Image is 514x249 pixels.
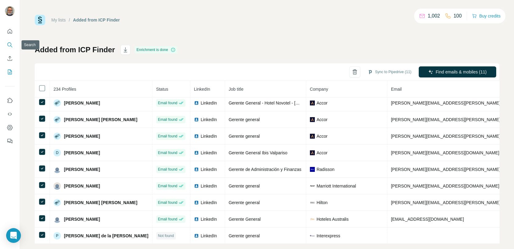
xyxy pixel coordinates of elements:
span: [PERSON_NAME][EMAIL_ADDRESS][DOMAIN_NAME] [391,150,499,155]
a: My lists [51,18,66,22]
div: Enrichment is done [135,46,177,53]
span: LinkedIn [201,233,217,239]
span: Gerente de Administración y Finanzas [229,167,302,172]
img: Avatar [5,6,15,16]
button: Search [5,39,15,50]
span: Gerente general [229,117,260,122]
img: company-logo [310,233,315,238]
div: D [53,149,61,156]
span: Status [156,87,168,92]
img: LinkedIn logo [194,134,199,139]
span: Accor [317,150,328,156]
img: LinkedIn logo [194,150,199,155]
img: LinkedIn logo [194,167,199,172]
img: Avatar [53,182,61,190]
span: Hilton [317,200,328,206]
div: Open Intercom Messenger [6,228,21,243]
img: company-logo [310,150,315,155]
img: Avatar [53,99,61,107]
button: Sync to Pipedrive (11) [363,67,416,77]
span: Gerente General Ibis Valpariso [229,150,287,155]
button: My lists [5,66,15,77]
span: Email found [158,117,177,122]
span: 234 Profiles [53,87,76,92]
img: Avatar [53,132,61,140]
span: [PERSON_NAME] [64,100,100,106]
span: Hoteles Australis [317,216,349,222]
span: LinkedIn [201,117,217,123]
span: Find emails & mobiles (11) [436,69,487,75]
span: Gerente general [229,233,260,238]
span: Accor [317,133,328,139]
img: Avatar [53,215,61,223]
img: LinkedIn logo [194,200,199,205]
img: Avatar [53,116,61,123]
img: LinkedIn logo [194,233,199,238]
p: 100 [453,12,462,20]
button: Feedback [5,136,15,147]
img: company-logo [310,200,315,205]
span: Radisson [317,166,334,172]
span: Email found [158,216,177,222]
span: LinkedIn [201,133,217,139]
span: Gerente general [229,134,260,139]
button: Quick start [5,26,15,37]
div: P [53,232,61,239]
img: LinkedIn logo [194,101,199,105]
span: LinkedIn [201,100,217,106]
span: Gerente General [229,217,261,222]
span: Gerente general [229,200,260,205]
img: company-logo [310,134,315,139]
button: Use Surfe API [5,109,15,120]
span: LinkedIn [201,166,217,172]
img: company-logo [310,101,315,105]
button: Use Surfe on LinkedIn [5,95,15,106]
span: [PERSON_NAME] [64,166,100,172]
span: [EMAIL_ADDRESS][DOMAIN_NAME] [391,217,464,222]
span: Not found [158,233,174,239]
li: / [69,17,70,23]
span: Marriott International [317,183,356,189]
img: LinkedIn logo [194,184,199,188]
span: Gerente General - Hotel Novotel - [GEOGRAPHIC_DATA] [229,101,339,105]
img: company-logo [310,167,315,172]
span: [PERSON_NAME] [64,150,100,156]
img: LinkedIn logo [194,217,199,222]
img: LinkedIn logo [194,117,199,122]
span: LinkedIn [201,216,217,222]
span: Email found [158,150,177,156]
span: [PERSON_NAME][EMAIL_ADDRESS][DOMAIN_NAME] [391,184,499,188]
span: Accor [317,117,328,123]
button: Dashboard [5,122,15,133]
h1: Added from ICP Finder [35,45,115,55]
span: LinkedIn [201,183,217,189]
span: Email found [158,100,177,106]
button: Buy credits [472,12,500,20]
span: [PERSON_NAME] de la [PERSON_NAME] [64,233,148,239]
p: 1,002 [428,12,440,20]
img: company-logo [310,217,315,222]
span: [PERSON_NAME] [64,216,100,222]
img: company-logo [310,184,315,188]
span: Email found [158,183,177,189]
span: Company [310,87,328,92]
img: company-logo [310,117,315,122]
span: [PERSON_NAME] [64,183,100,189]
span: [PERSON_NAME] [64,133,100,139]
span: [PERSON_NAME] [PERSON_NAME] [64,200,137,206]
span: Email [391,87,402,92]
span: LinkedIn [201,150,217,156]
span: Interexpress [317,233,340,239]
span: [PERSON_NAME] [PERSON_NAME] [64,117,137,123]
img: Avatar [53,199,61,206]
div: Added from ICP Finder [73,17,120,23]
span: Email found [158,200,177,205]
img: Avatar [53,166,61,173]
span: Accor [317,100,328,106]
span: LinkedIn [194,87,210,92]
span: Email found [158,167,177,172]
button: Enrich CSV [5,53,15,64]
span: Email found [158,133,177,139]
span: Gerente general [229,184,260,188]
span: LinkedIn [201,200,217,206]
